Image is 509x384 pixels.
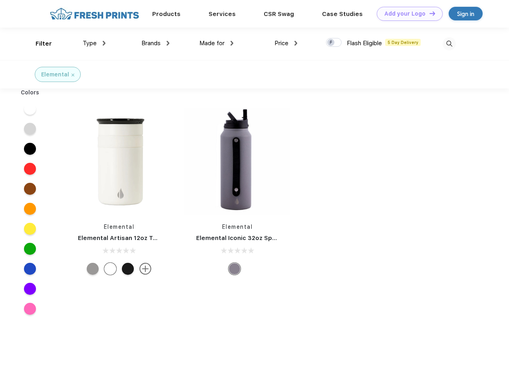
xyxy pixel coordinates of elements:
span: Flash Eligible [347,40,382,47]
img: dropdown.png [294,41,297,46]
img: filter_cancel.svg [72,74,74,76]
a: Elemental [222,224,253,230]
div: Filter [36,39,52,48]
div: Colors [15,88,46,97]
span: Type [83,40,97,47]
a: Elemental Iconic 32oz Sport Water Bottle [196,234,323,242]
span: Brands [141,40,161,47]
a: Elemental [104,224,135,230]
span: Made for [199,40,225,47]
a: Products [152,10,181,18]
div: Elemental [41,70,69,79]
span: 5 Day Delivery [385,39,421,46]
a: CSR Swag [264,10,294,18]
div: Graphite [87,263,99,275]
img: func=resize&h=266 [184,108,290,215]
a: Elemental Artisan 12oz Tumbler [78,234,174,242]
img: more.svg [139,263,151,275]
img: desktop_search.svg [443,37,456,50]
div: Graphite [229,263,241,275]
img: DT [429,11,435,16]
img: dropdown.png [103,41,105,46]
div: Add your Logo [384,10,425,17]
div: Sign in [457,9,474,18]
img: fo%20logo%202.webp [48,7,141,21]
img: func=resize&h=266 [66,108,172,215]
img: dropdown.png [167,41,169,46]
a: Sign in [449,7,483,20]
div: White [104,263,116,275]
a: Services [209,10,236,18]
span: Price [274,40,288,47]
img: dropdown.png [231,41,233,46]
div: Matte Black [122,263,134,275]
